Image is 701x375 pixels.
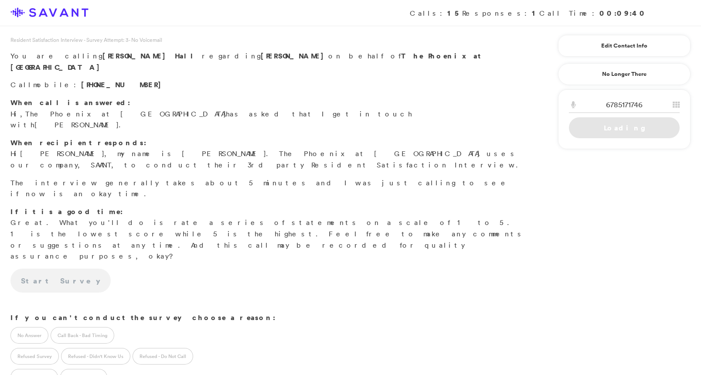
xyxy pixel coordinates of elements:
label: Call Back - Bad Timing [51,327,114,344]
span: [PHONE_NUMBER] [81,80,166,89]
p: Hi , my name is [PERSON_NAME]. The Phoenix at [GEOGRAPHIC_DATA] uses our company, SAVANT, to cond... [10,137,525,171]
strong: 1 [532,8,539,18]
p: The interview generally takes about 5 minutes and I was just calling to see if now is an okay time. [10,177,525,200]
strong: If it is a good time: [10,207,123,216]
label: Refused - Do Not Call [133,348,193,365]
a: No Longer There [558,63,691,85]
a: Start Survey [10,269,111,293]
strong: 15 [447,8,462,18]
span: [PERSON_NAME] [20,149,104,158]
label: Refused Survey [10,348,59,365]
label: Refused - Didn't Know Us [61,348,130,365]
strong: [PERSON_NAME] [261,51,328,61]
span: [PERSON_NAME] [34,120,119,129]
span: Resident Satisfaction Interview - Survey Attempt: 3 - No Voicemail [10,36,162,44]
span: Hall [175,51,197,61]
span: [PERSON_NAME] [102,51,170,61]
p: Great. What you'll do is rate a series of statements on a scale of 1 to 5. 1 is the lowest score ... [10,206,525,262]
strong: 00:09:40 [599,8,647,18]
label: No Answer [10,327,48,344]
p: Hi, has asked that I get in touch with . [10,97,525,131]
strong: The Phoenix at [GEOGRAPHIC_DATA] [10,51,482,72]
strong: When recipient responds: [10,138,146,147]
strong: If you can't conduct the survey choose a reason: [10,313,276,322]
span: The Phoenix at [GEOGRAPHIC_DATA] [25,109,226,118]
a: Loading [569,117,680,138]
span: mobile [33,80,74,89]
p: You are calling regarding on behalf of [10,51,525,73]
strong: When call is answered: [10,98,130,107]
p: Call : [10,79,525,91]
a: Edit Contact Info [569,39,680,53]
